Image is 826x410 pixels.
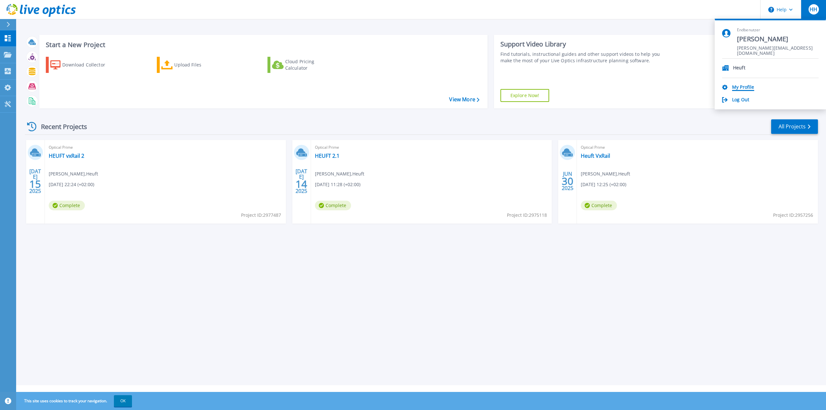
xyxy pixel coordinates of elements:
span: Project ID: 2977487 [241,212,281,219]
span: Endbenutzer [737,27,819,33]
a: Cloud Pricing Calculator [267,57,339,73]
div: [DATE] 2025 [29,169,41,193]
a: Download Collector [46,57,118,73]
span: [DATE] 11:28 (+02:00) [315,181,360,188]
div: Cloud Pricing Calculator [285,58,337,71]
a: All Projects [771,119,818,134]
button: OK [114,395,132,407]
span: [PERSON_NAME] , Heuft [315,170,364,177]
span: 14 [296,181,307,187]
a: My Profile [732,85,754,91]
span: 15 [29,181,41,187]
span: 30 [562,178,573,184]
a: View More [449,96,479,103]
a: Explore Now! [500,89,549,102]
span: [PERSON_NAME] [737,35,819,44]
a: Upload Files [157,57,229,73]
div: Support Video Library [500,40,668,48]
div: Upload Files [174,58,226,71]
div: [DATE] 2025 [295,169,307,193]
span: Optical Prime [581,144,814,151]
h3: Start a New Project [46,41,479,48]
span: Project ID: 2957256 [773,212,813,219]
span: Optical Prime [315,144,548,151]
div: Download Collector [62,58,114,71]
span: [PERSON_NAME] , Heuft [49,170,98,177]
a: HEUFT vxRail 2 [49,153,84,159]
span: Optical Prime [49,144,282,151]
span: [PERSON_NAME] , Heuft [581,170,630,177]
div: Find tutorials, instructional guides and other support videos to help you make the most of your L... [500,51,668,64]
span: Project ID: 2975118 [507,212,547,219]
a: Log Out [732,97,749,103]
span: [PERSON_NAME][EMAIL_ADDRESS][DOMAIN_NAME] [737,45,819,52]
span: Complete [315,201,351,210]
div: JUN 2025 [561,169,574,193]
p: Heuft [733,65,745,71]
a: Heuft VxRail [581,153,610,159]
span: This site uses cookies to track your navigation. [18,395,132,407]
span: [DATE] 12:25 (+02:00) [581,181,626,188]
div: Recent Projects [25,119,96,135]
span: Complete [581,201,617,210]
a: HEUFT 2.1 [315,153,339,159]
span: Complete [49,201,85,210]
span: HH [810,7,817,12]
span: [DATE] 22:24 (+02:00) [49,181,94,188]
